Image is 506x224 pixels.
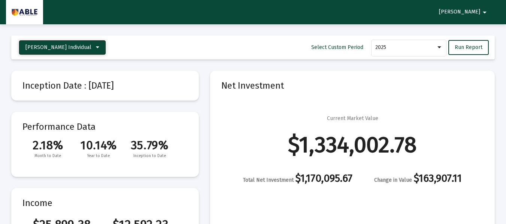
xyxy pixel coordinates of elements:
[124,138,175,152] span: 35.79%
[243,177,294,183] span: Total Net Investment
[243,175,352,184] div: $1,170,095.67
[221,82,484,89] mat-card-title: Net Investment
[73,152,124,160] span: Year to Date
[455,44,482,50] span: Run Report
[374,177,412,183] span: Change in Value
[327,115,378,122] div: Current Market Value
[430,4,498,19] button: [PERSON_NAME]
[375,44,386,50] span: 2025
[439,9,480,15] span: [PERSON_NAME]
[22,123,188,160] mat-card-title: Performance Data
[124,152,175,160] span: Inception to Date
[19,40,106,55] button: [PERSON_NAME] Individual
[374,175,462,184] div: $163,907.11
[480,5,489,20] mat-icon: arrow_drop_down
[311,44,363,50] span: Select Custom Period
[22,152,73,160] span: Month to Date
[22,82,188,89] mat-card-title: Inception Date : [DATE]
[448,40,489,55] button: Run Report
[22,138,73,152] span: 2.18%
[12,5,37,20] img: Dashboard
[25,44,91,50] span: [PERSON_NAME] Individual
[73,138,124,152] span: 10.14%
[288,141,417,148] div: $1,334,002.78
[22,199,188,207] mat-card-title: Income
